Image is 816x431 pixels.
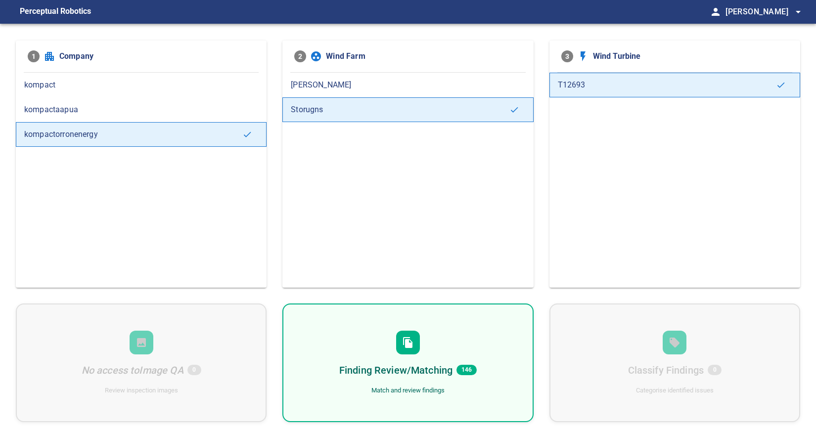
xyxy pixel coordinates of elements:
span: 3 [561,50,573,62]
div: Match and review findings [371,386,445,395]
span: Company [59,50,255,62]
div: Storugns [282,97,533,122]
h6: Finding Review/Matching [339,362,453,378]
span: Storugns [291,104,509,116]
div: Finding Review/Matching146Match and review findings [282,303,533,422]
figcaption: Perceptual Robotics [20,4,91,20]
span: [PERSON_NAME] [291,79,525,91]
button: [PERSON_NAME] [722,2,804,22]
span: 146 [456,365,477,375]
div: [PERSON_NAME] [282,73,533,97]
span: kompactaapua [24,104,258,116]
span: [PERSON_NAME] [725,5,804,19]
div: kompactaapua [16,97,267,122]
div: kompactorronenergy [16,122,267,147]
span: kompact [24,79,258,91]
div: T12693 [549,73,800,97]
div: kompact [16,73,267,97]
span: Wind Turbine [593,50,788,62]
span: T12693 [558,79,776,91]
span: 1 [28,50,40,62]
span: person [710,6,722,18]
span: Wind Farm [326,50,521,62]
span: kompactorronenergy [24,129,242,140]
span: 2 [294,50,306,62]
span: arrow_drop_down [792,6,804,18]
